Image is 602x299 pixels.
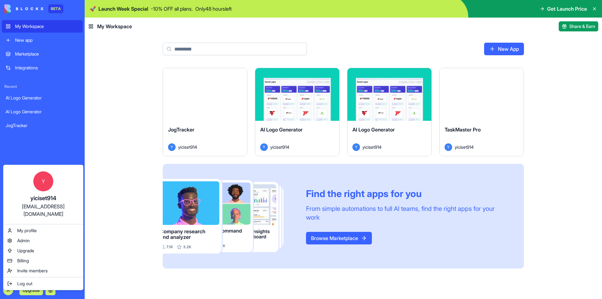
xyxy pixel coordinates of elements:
[17,268,48,274] span: Invite members
[5,246,82,256] a: Upgrade
[5,236,82,246] a: Admin
[17,258,29,264] span: Billing
[17,248,34,254] span: Upgrade
[6,122,79,129] div: JogTracker
[17,280,32,287] span: Log out
[5,256,82,266] a: Billing
[5,166,82,223] a: Yyiciset914[EMAIL_ADDRESS][DOMAIN_NAME]
[6,109,79,115] div: AI Logo Generator
[5,226,82,236] a: My profile
[17,238,30,244] span: Admin
[10,194,77,203] div: yiciset914
[2,84,83,89] span: Recent
[33,171,53,191] span: Y
[6,95,79,101] div: AI Logo Generator
[10,203,77,218] div: [EMAIL_ADDRESS][DOMAIN_NAME]
[17,227,37,234] span: My profile
[5,266,82,276] a: Invite members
